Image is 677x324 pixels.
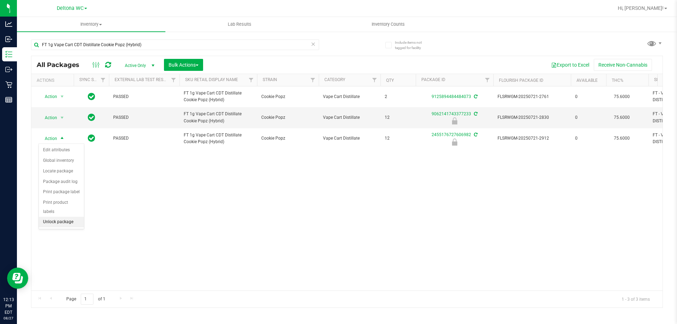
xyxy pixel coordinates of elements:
inline-svg: Reports [5,96,12,103]
button: Bulk Actions [164,59,203,71]
span: Lab Results [218,21,261,27]
span: Action [38,113,57,123]
a: Category [324,77,345,82]
span: In Sync [88,92,95,102]
div: Actions [37,78,71,83]
a: Qty [386,78,394,83]
span: Sync from Compliance System [473,111,477,116]
span: PASSED [113,135,175,142]
span: PASSED [113,114,175,121]
span: select [58,92,67,102]
p: 12:13 PM EDT [3,297,14,316]
span: Clear [311,39,316,49]
span: Cookie Popz [261,114,315,121]
span: Cookie Popz [261,135,315,142]
span: select [58,134,67,143]
a: Inventory Counts [314,17,462,32]
span: Sync from Compliance System [473,94,477,99]
input: 1 [81,294,93,305]
span: Deltona WC [57,5,84,11]
a: Sync Status [79,77,106,82]
span: Include items not tagged for facility [395,40,430,50]
span: FT 1g Vape Cart CDT Distillate Cookie Popz (Hybrid) [184,111,253,124]
span: 75.6000 [610,112,633,123]
div: Newly Received [415,117,494,124]
inline-svg: Inbound [5,36,12,43]
span: Inventory Counts [362,21,414,27]
span: Sync from Compliance System [473,132,477,137]
p: 08/27 [3,316,14,321]
span: 0 [575,135,602,142]
inline-svg: Retail [5,81,12,88]
span: All Packages [37,61,86,69]
span: Action [38,92,57,102]
span: Vape Cart Distillate [323,135,376,142]
a: Flourish Package ID [499,78,543,83]
input: Search Package ID, Item Name, SKU, Lot or Part Number... [31,39,319,50]
span: select [58,113,67,123]
span: 0 [575,93,602,100]
a: 9125894484484073 [432,94,471,99]
button: Export to Excel [547,59,594,71]
li: Package audit log [39,177,84,187]
li: Unlock package [39,217,84,227]
span: Hi, [PERSON_NAME]! [618,5,664,11]
span: FT 1g Vape Cart CDT Distillate Cookie Popz (Hybrid) [184,90,253,103]
span: 12 [385,135,411,142]
li: Global inventory [39,155,84,166]
a: Filter [482,74,493,86]
inline-svg: Analytics [5,20,12,27]
a: Available [577,78,598,83]
span: Cookie Popz [261,93,315,100]
span: Inventory [17,21,165,27]
span: 2 [385,93,411,100]
span: 75.6000 [610,92,633,102]
span: FLSRWGM-20250721-2830 [498,114,567,121]
a: External Lab Test Result [115,77,170,82]
a: THC% [612,78,623,83]
a: Filter [369,74,380,86]
span: FT 1g Vape Cart CDT Distillate Cookie Popz (Hybrid) [184,132,253,145]
span: In Sync [88,112,95,122]
span: FLSRWGM-20250721-2912 [498,135,567,142]
a: Package ID [421,77,445,82]
span: Vape Cart Distillate [323,93,376,100]
a: Filter [97,74,109,86]
a: Strain [263,77,277,82]
span: Vape Cart Distillate [323,114,376,121]
a: Filter [245,74,257,86]
span: PASSED [113,93,175,100]
span: 12 [385,114,411,121]
li: Edit attributes [39,145,84,155]
iframe: Resource center [7,268,28,289]
a: SKU Name [654,77,675,82]
li: Print package label [39,187,84,197]
a: 9062141743377233 [432,111,471,116]
span: 1 - 3 of 3 items [616,294,655,304]
a: Inventory [17,17,165,32]
span: Page of 1 [60,294,111,305]
li: Locate package [39,166,84,177]
span: Action [38,134,57,143]
inline-svg: Outbound [5,66,12,73]
span: 0 [575,114,602,121]
a: Filter [168,74,179,86]
a: 2455176727606982 [432,132,471,137]
span: FLSRWGM-20250721-2761 [498,93,567,100]
button: Receive Non-Cannabis [594,59,652,71]
li: Print product labels [39,197,84,217]
a: Filter [307,74,319,86]
span: Bulk Actions [169,62,199,68]
span: In Sync [88,133,95,143]
inline-svg: Inventory [5,51,12,58]
span: 75.6000 [610,133,633,143]
a: Lab Results [165,17,314,32]
a: Sku Retail Display Name [185,77,238,82]
div: Newly Received [415,139,494,146]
